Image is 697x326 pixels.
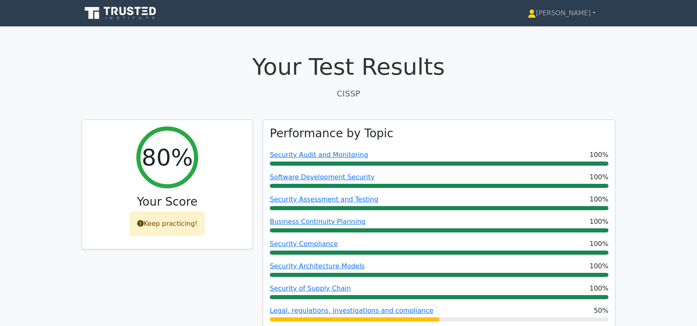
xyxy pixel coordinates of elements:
div: Keep practicing! [130,212,205,236]
a: Legal, regulations, investigations and compliance [270,307,433,314]
a: Security Compliance [270,240,338,248]
h3: Your Score [89,195,246,209]
a: Security Audit and Monitoring [270,151,368,159]
h2: 80% [142,143,193,171]
span: 100% [589,195,608,204]
a: Security Assessment and Testing [270,195,378,203]
span: 100% [589,284,608,293]
span: 100% [589,217,608,227]
h3: Performance by Topic [270,127,393,141]
span: 100% [589,150,608,160]
span: 100% [589,261,608,271]
a: Security of Supply Chain [270,284,351,292]
a: Software Development Security [270,173,374,181]
h1: Your Test Results [82,53,615,80]
a: Security Architecture Models [270,262,365,270]
span: 100% [589,239,608,249]
a: [PERSON_NAME] [508,5,615,21]
span: 100% [589,172,608,182]
a: Business Continuity Planning [270,218,365,225]
span: 50% [594,306,608,316]
p: CISSP [82,87,615,100]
